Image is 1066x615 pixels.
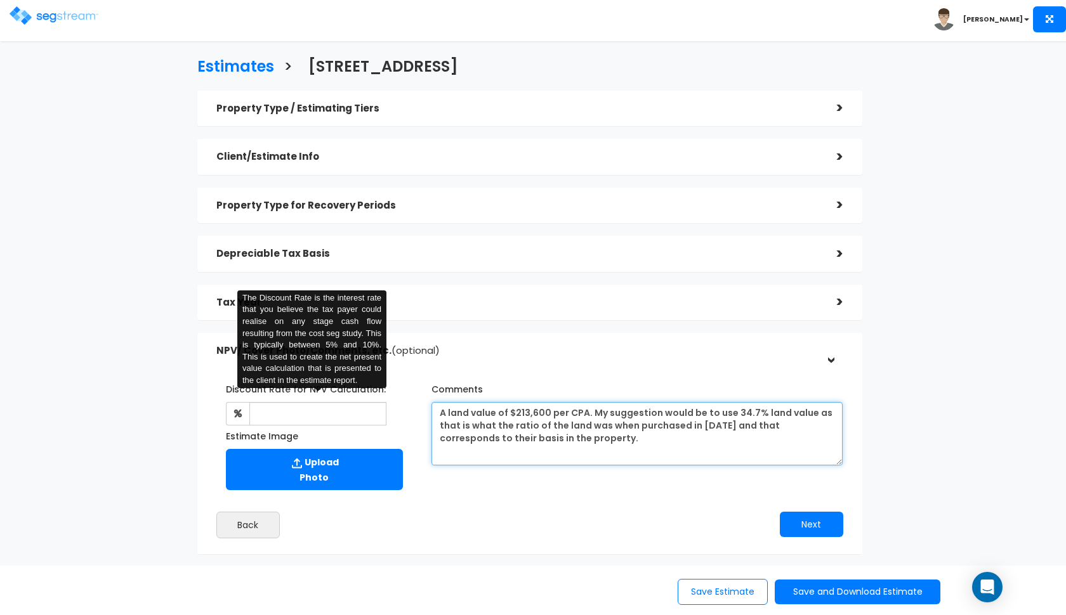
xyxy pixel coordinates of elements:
[216,512,280,538] button: Back
[216,249,818,259] h5: Depreciable Tax Basis
[197,58,274,78] h3: Estimates
[818,147,843,167] div: >
[226,379,386,396] label: Discount Rate for NPV Calculation:
[216,200,818,211] h5: Property Type for Recovery Periods
[216,103,818,114] h5: Property Type / Estimating Tiers
[289,455,305,471] img: Upload Icon
[299,46,458,84] a: [STREET_ADDRESS]
[933,8,955,30] img: avatar.png
[818,195,843,215] div: >
[392,344,440,357] span: (optional)
[216,297,818,308] h5: Tax Year
[308,58,458,78] h3: [STREET_ADDRESS]
[820,339,840,364] div: >
[188,46,274,84] a: Estimates
[972,572,1003,602] div: Open Intercom Messenger
[818,292,843,312] div: >
[678,579,768,605] button: Save Estimate
[963,15,1023,24] b: [PERSON_NAME]
[237,290,386,389] div: The Discount Rate is the interest rate that you believe the tax payer could realise on any stage ...
[775,579,940,604] button: Save and Download Estimate
[10,6,98,25] img: logo.png
[226,449,403,490] label: Upload Photo
[818,244,843,264] div: >
[226,425,298,443] label: Estimate Image
[216,152,818,162] h5: Client/Estimate Info
[431,379,483,396] label: Comments
[284,58,293,78] h3: >
[780,512,843,537] button: Next
[431,402,843,465] textarea: Per county records this estimate uses a land value of $213,600.
[216,346,818,356] h5: NPV/ Cover Photo/Comments, etc.
[818,98,843,118] div: >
